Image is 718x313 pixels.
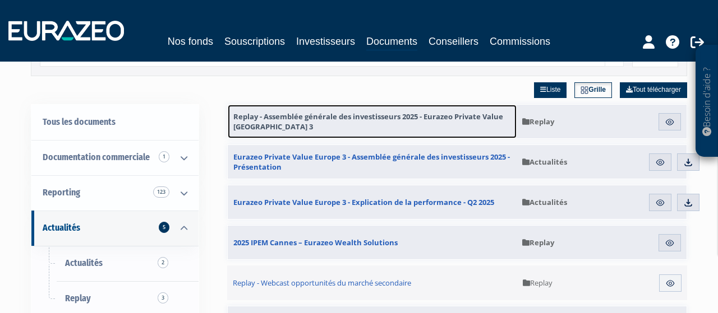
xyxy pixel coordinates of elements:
a: Investisseurs [296,34,355,49]
img: download.svg [683,157,693,167]
span: Replay [522,237,554,247]
a: Liste [534,82,567,98]
a: 2025 IPEM Cannes – Eurazeo Wealth Solutions [228,226,517,259]
img: eye.svg [665,117,675,127]
span: Actualités [522,197,567,207]
span: Replay [522,116,554,127]
span: Reporting [43,187,80,198]
span: 2025 IPEM Cannes – Eurazeo Wealth Solutions [233,237,398,247]
p: Besoin d'aide ? [701,51,714,152]
img: eye.svg [655,157,665,167]
a: Replay - Webcast opportunités du marché secondaire [227,265,517,300]
img: eye.svg [665,278,675,288]
span: 2 [158,257,168,268]
img: eye.svg [655,198,665,208]
a: Souscriptions [224,34,285,49]
span: 5 [159,222,169,233]
a: Actualités 5 [31,211,199,246]
a: Replay - Assemblée générale des investisseurs 2025 - Eurazeo Private Value [GEOGRAPHIC_DATA] 3 [228,105,517,138]
span: Replay [523,278,553,288]
a: Tous les documents [31,105,199,140]
span: Actualités [522,157,567,167]
img: eye.svg [665,238,675,248]
a: Nos fonds [168,34,213,49]
a: Eurazeo Private Value Europe 3 - Assemblée générale des investisseurs 2025 - Présentation [228,145,517,179]
span: Actualités [65,258,103,268]
a: Documents [366,34,417,51]
img: download.svg [683,198,693,208]
span: 1 [159,151,169,162]
span: Actualités [43,222,80,233]
span: Eurazeo Private Value Europe 3 - Assemblée générale des investisseurs 2025 - Présentation [233,152,511,172]
span: Eurazeo Private Value Europe 3 - Explication de la performance - Q2 2025 [233,197,494,207]
a: Tout télécharger [620,82,687,98]
a: Actualités2 [31,246,199,281]
span: 123 [153,186,169,198]
a: Commissions [490,34,550,49]
a: Eurazeo Private Value Europe 3 - Explication de la performance - Q2 2025 [228,185,517,219]
img: 1732889491-logotype_eurazeo_blanc_rvb.png [8,21,124,41]
span: Documentation commerciale [43,152,150,162]
a: Conseillers [429,34,478,49]
a: Reporting 123 [31,175,199,211]
span: Replay [65,293,91,303]
span: Replay - Webcast opportunités du marché secondaire [233,278,411,288]
span: Replay - Assemblée générale des investisseurs 2025 - Eurazeo Private Value [GEOGRAPHIC_DATA] 3 [233,111,511,132]
span: 3 [158,292,168,303]
a: Grille [574,82,612,98]
a: Documentation commerciale 1 [31,140,199,175]
img: grid.svg [581,86,588,94]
